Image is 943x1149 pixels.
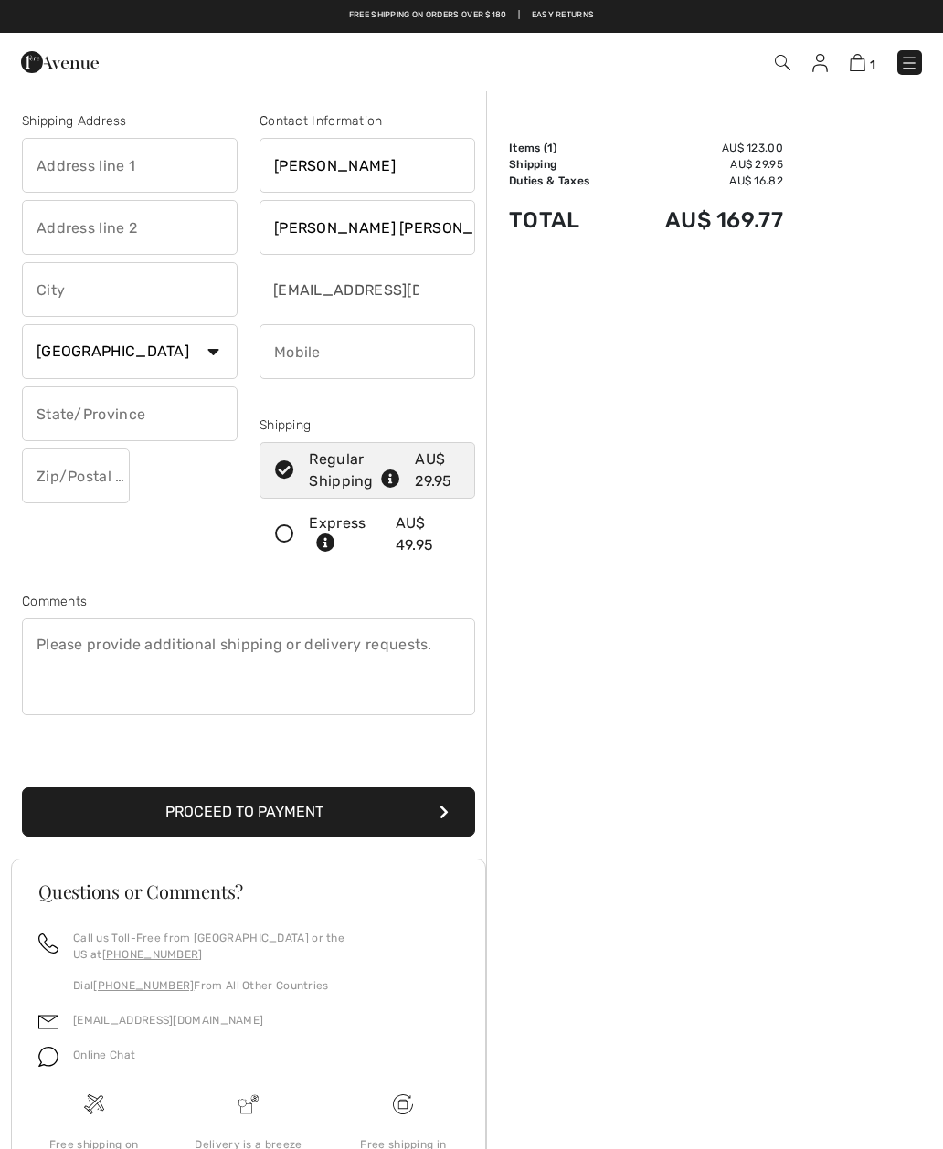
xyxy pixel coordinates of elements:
p: Dial From All Other Countries [73,977,459,994]
input: Address line 2 [22,200,238,255]
a: [PHONE_NUMBER] [93,979,194,992]
td: AU$ 16.82 [620,173,783,189]
td: Items ( ) [509,140,620,156]
div: Express [309,512,384,556]
img: chat [38,1047,58,1067]
div: Contact Information [260,111,475,131]
input: Zip/Postal Code [22,448,130,503]
span: | [518,9,520,22]
p: Call us Toll-Free from [GEOGRAPHIC_DATA] or the US at [73,930,459,963]
a: 1 [850,51,875,73]
img: Free shipping on orders over $180 [393,1094,413,1114]
img: Search [775,55,790,70]
div: Regular Shipping [309,448,403,492]
a: [PHONE_NUMBER] [102,948,203,961]
img: Free shipping on orders over $180 [84,1094,104,1114]
span: 1 [870,58,875,71]
img: Shopping Bag [850,54,865,71]
img: 1ère Avenue [21,44,99,80]
a: Easy Returns [532,9,595,22]
td: Total [509,189,620,251]
input: Mobile [260,324,475,379]
img: Delivery is a breeze since we pay the duties! [238,1094,259,1114]
div: AU$ 29.95 [415,448,460,492]
input: Last name [260,200,475,255]
a: Free shipping on orders over $180 [349,9,507,22]
input: First name [260,138,475,193]
td: AU$ 29.95 [620,156,783,173]
img: email [38,1012,58,1032]
button: Proceed to Payment [22,787,475,837]
img: My Info [812,54,828,72]
div: Shipping [260,416,475,435]
div: Comments [22,592,475,611]
td: Shipping [509,156,620,173]
a: [EMAIL_ADDRESS][DOMAIN_NAME] [73,1014,263,1027]
div: Shipping Address [22,111,238,131]
td: Duties & Taxes [509,173,620,189]
td: AU$ 169.77 [620,189,783,251]
span: Online Chat [73,1049,135,1061]
input: E-mail [260,262,421,317]
a: 1ère Avenue [21,52,99,69]
input: City [22,262,238,317]
img: call [38,933,58,954]
input: Address line 1 [22,138,238,193]
h3: Questions or Comments? [38,882,459,901]
span: 1 [547,142,553,154]
div: AU$ 49.95 [396,512,460,556]
td: AU$ 123.00 [620,140,783,156]
img: Menu [900,54,918,72]
input: State/Province [22,386,238,441]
